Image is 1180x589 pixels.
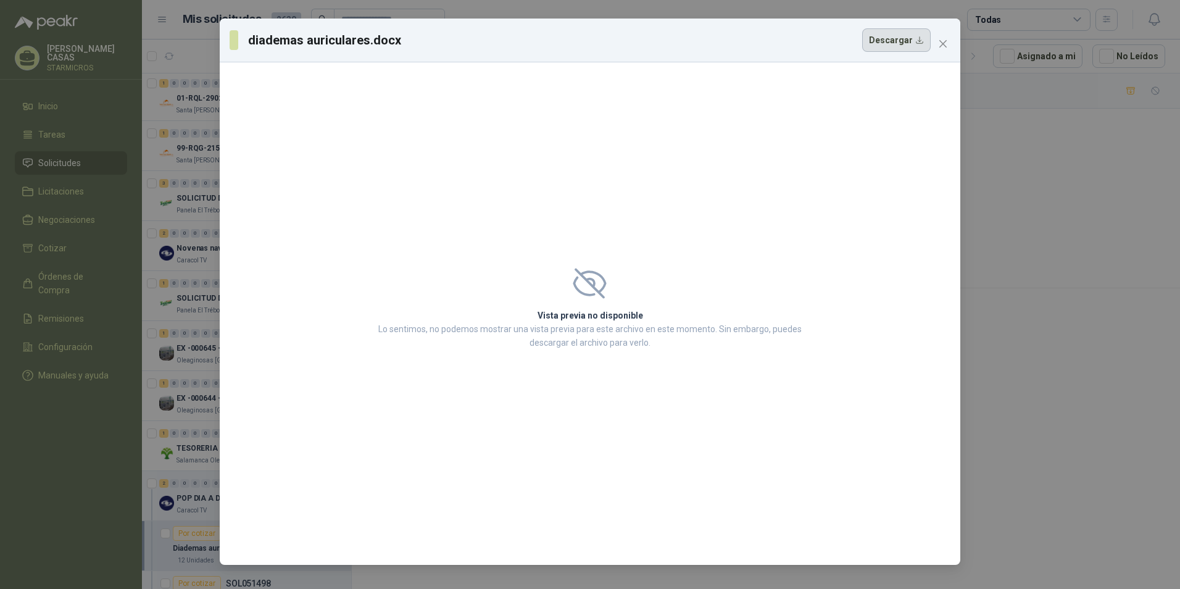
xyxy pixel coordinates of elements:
[938,39,948,49] span: close
[933,34,953,54] button: Close
[248,31,402,49] h3: diademas auriculares.docx
[375,309,805,322] h2: Vista previa no disponible
[375,322,805,349] p: Lo sentimos, no podemos mostrar una vista previa para este archivo en este momento. Sin embargo, ...
[862,28,931,52] button: Descargar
